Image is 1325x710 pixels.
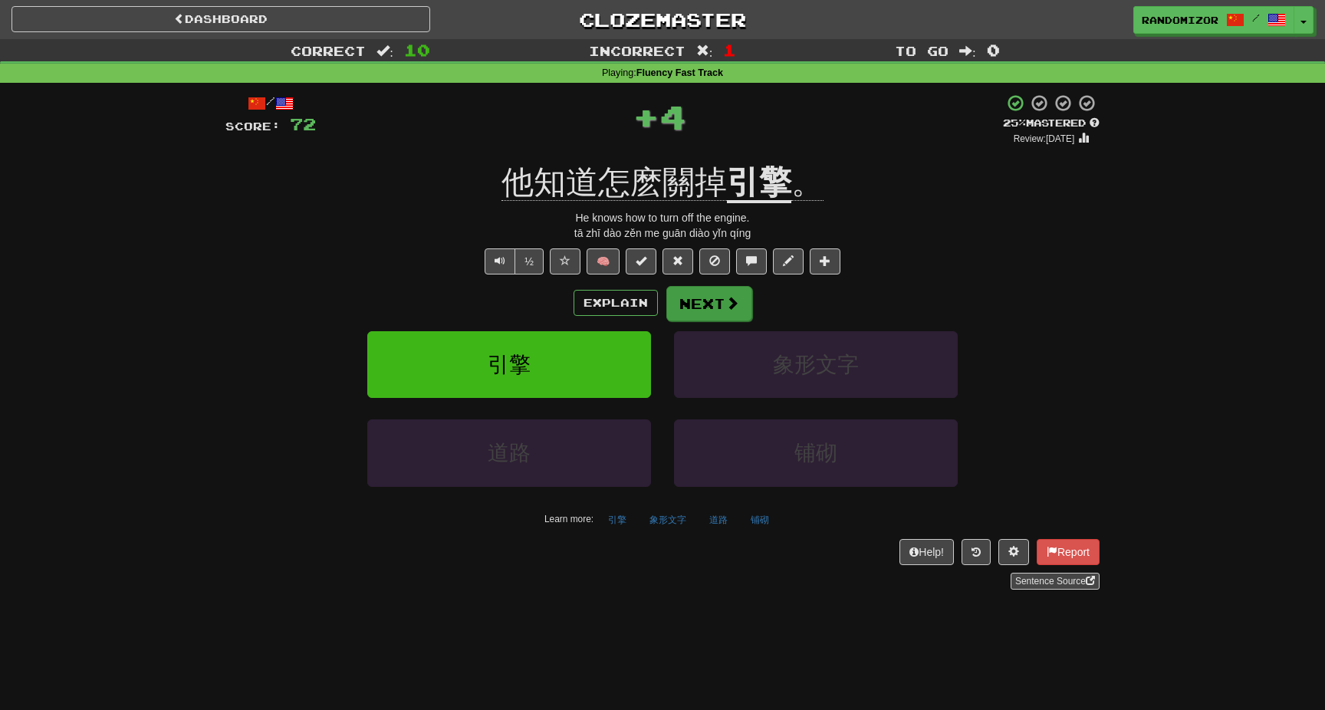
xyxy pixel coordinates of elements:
[641,508,695,531] button: 象形文字
[696,44,713,58] span: :
[1037,539,1100,565] button: Report
[810,248,840,274] button: Add to collection (alt+a)
[791,164,824,201] span: 。
[674,419,958,486] button: 铺砌
[225,94,316,113] div: /
[367,419,651,486] button: 道路
[773,353,859,376] span: 象形文字
[550,248,580,274] button: Favorite sentence (alt+f)
[1252,12,1260,23] span: /
[736,248,767,274] button: Discuss sentence (alt+u)
[1003,117,1100,130] div: Mastered
[626,248,656,274] button: Set this sentence to 100% Mastered (alt+m)
[1011,573,1100,590] a: Sentence Source
[225,225,1100,241] div: tā zhī dào zěn me guān diào yǐn qíng
[636,67,723,78] strong: Fluency Fast Track
[742,508,778,531] button: 铺砌
[666,286,752,321] button: Next
[662,248,693,274] button: Reset to 0% Mastered (alt+r)
[404,41,430,59] span: 10
[488,353,531,376] span: 引擎
[544,514,593,524] small: Learn more:
[501,164,727,201] span: 他知道怎麽關掉
[701,508,736,531] button: 道路
[659,97,686,136] span: 4
[291,43,366,58] span: Correct
[959,44,976,58] span: :
[699,248,730,274] button: Ignore sentence (alt+i)
[1003,117,1026,129] span: 25 %
[225,210,1100,225] div: He knows how to turn off the engine.
[794,441,837,465] span: 铺砌
[987,41,1000,59] span: 0
[773,248,804,274] button: Edit sentence (alt+d)
[962,539,991,565] button: Round history (alt+y)
[12,6,430,32] a: Dashboard
[727,164,791,203] u: 引擎
[1142,13,1218,27] span: randomizor
[895,43,949,58] span: To go
[587,248,620,274] button: 🧠
[899,539,954,565] button: Help!
[367,331,651,398] button: 引擎
[633,94,659,140] span: +
[290,114,316,133] span: 72
[723,41,736,59] span: 1
[1014,133,1075,144] small: Review: [DATE]
[1133,6,1294,34] a: randomizor /
[453,6,872,33] a: Clozemaster
[482,248,544,274] div: Text-to-speech controls
[225,120,281,133] span: Score:
[574,290,658,316] button: Explain
[589,43,686,58] span: Incorrect
[515,248,544,274] button: ½
[600,508,635,531] button: 引擎
[376,44,393,58] span: :
[485,248,515,274] button: Play sentence audio (ctl+space)
[488,441,531,465] span: 道路
[674,331,958,398] button: 象形文字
